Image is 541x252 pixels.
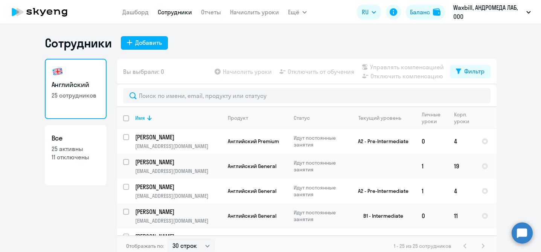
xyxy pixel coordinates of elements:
[357,5,381,20] button: RU
[135,208,220,216] p: [PERSON_NAME]
[416,203,448,228] td: 0
[228,115,248,121] div: Продукт
[433,8,440,16] img: balance
[135,115,145,121] div: Имя
[122,8,149,16] a: Дашборд
[230,8,279,16] a: Начислить уроки
[228,212,276,219] span: Английский General
[52,80,100,90] h3: Английский
[394,243,451,249] span: 1 - 25 из 25 сотрудников
[45,125,107,185] a: Все25 активны11 отключены
[135,168,221,174] p: [EMAIL_ADDRESS][DOMAIN_NAME]
[135,192,221,199] p: [EMAIL_ADDRESS][DOMAIN_NAME]
[352,115,415,121] div: Текущий уровень
[294,134,345,148] p: Идут постоянные занятия
[45,59,107,119] a: Английский25 сотрудников
[464,67,485,76] div: Фильтр
[52,91,100,99] p: 25 сотрудников
[228,138,279,145] span: Английский Premium
[45,35,112,50] h1: Сотрудники
[135,217,221,224] p: [EMAIL_ADDRESS][DOMAIN_NAME]
[346,129,416,154] td: A2 - Pre-Intermediate
[416,129,448,154] td: 0
[123,67,164,76] span: Вы выбрали: 0
[362,8,369,17] span: RU
[52,133,100,143] h3: Все
[448,179,475,203] td: 4
[448,129,475,154] td: 4
[135,232,221,241] a: [PERSON_NAME]
[450,3,535,21] button: Waxbill, АНДРОМЕДА ЛАБ, ООО
[448,154,475,179] td: 19
[448,203,475,228] td: 11
[294,209,345,223] p: Идут постоянные занятия
[416,154,448,179] td: 1
[294,115,310,121] div: Статус
[294,184,345,198] p: Идут постоянные занятия
[294,159,345,173] p: Идут постоянные занятия
[410,8,430,17] div: Баланс
[135,115,221,121] div: Имя
[346,179,416,203] td: A2 - Pre-Intermediate
[135,133,221,141] a: [PERSON_NAME]
[126,243,164,249] span: Отображать по:
[228,163,276,170] span: Английский General
[52,153,100,161] p: 11 отключены
[422,111,448,125] div: Личные уроки
[346,203,416,228] td: B1 - Intermediate
[358,115,401,121] div: Текущий уровень
[288,8,299,17] span: Ещё
[450,65,491,78] button: Фильтр
[135,232,220,241] p: [PERSON_NAME]
[52,66,64,78] img: english
[135,158,221,166] a: [PERSON_NAME]
[228,188,276,194] span: Английский General
[135,183,221,191] a: [PERSON_NAME]
[294,234,345,247] p: Обучение остановлено
[416,179,448,203] td: 1
[405,5,445,20] button: Балансbalance
[453,3,523,21] p: Waxbill, АНДРОМЕДА ЛАБ, ООО
[52,145,100,153] p: 25 активны
[135,143,221,150] p: [EMAIL_ADDRESS][DOMAIN_NAME]
[454,111,475,125] div: Корп. уроки
[135,183,220,191] p: [PERSON_NAME]
[158,8,192,16] a: Сотрудники
[135,208,221,216] a: [PERSON_NAME]
[135,38,162,47] div: Добавить
[121,36,168,50] button: Добавить
[123,88,491,103] input: Поиск по имени, email, продукту или статусу
[135,133,220,141] p: [PERSON_NAME]
[135,158,220,166] p: [PERSON_NAME]
[288,5,307,20] button: Ещё
[201,8,221,16] a: Отчеты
